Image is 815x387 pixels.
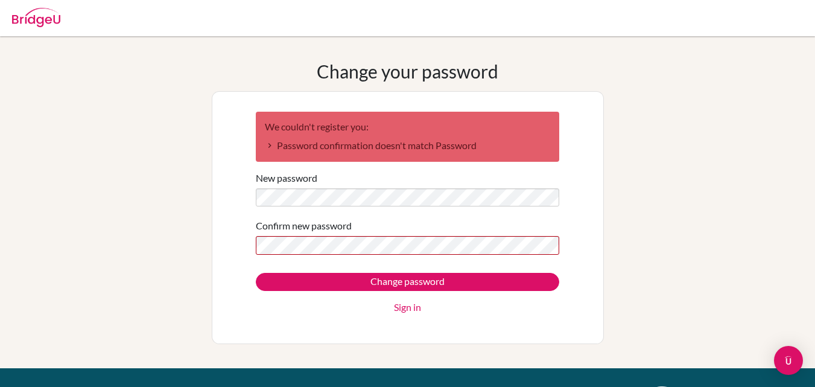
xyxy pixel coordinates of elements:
[317,60,498,82] h1: Change your password
[256,171,317,185] label: New password
[12,8,60,27] img: Bridge-U
[256,219,352,233] label: Confirm new password
[256,273,559,291] input: Change password
[774,346,803,375] div: Open Intercom Messenger
[394,300,421,315] a: Sign in
[265,121,550,132] h2: We couldn't register you:
[265,138,550,153] li: Password confirmation doesn't match Password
